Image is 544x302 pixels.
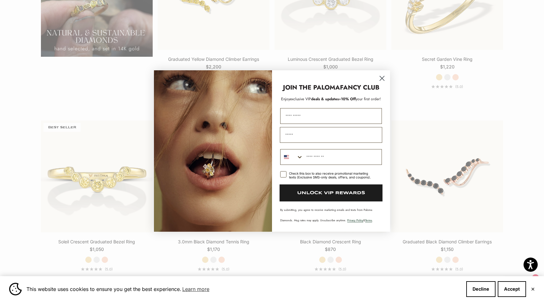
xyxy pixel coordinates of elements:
[9,283,22,295] img: Cookie banner
[280,127,382,143] input: Email
[347,218,363,222] a: Privacy Policy
[283,83,340,92] strong: JOIN THE PALOMA
[341,96,356,102] span: 10% Off
[289,171,374,179] div: Check this box to also receive promotional marketing texts (Exclusive SMS-only deals, offers, and...
[377,73,388,84] button: Close dialog
[280,208,382,222] p: By submitting, you agree to receive marketing emails and texts from Paloma Diamonds. Msg rates ma...
[365,218,372,222] a: Terms
[26,284,461,294] span: This website uses cookies to ensure you get the best experience.
[347,218,373,222] span: & .
[466,281,496,297] button: Decline
[280,149,303,165] button: Search Countries
[281,96,290,102] span: Enjoy
[290,96,311,102] span: exclusive VIP
[303,149,382,165] input: Phone Number
[280,184,382,201] button: UNLOCK VIP REWARDS
[280,108,382,124] input: First Name
[531,287,535,291] button: Close
[284,154,289,160] img: United States
[339,96,381,102] span: + your first order!
[181,284,210,294] a: Learn more
[340,83,379,92] strong: FANCY CLUB
[290,96,339,102] span: deals & updates
[498,281,526,297] button: Accept
[154,70,272,232] img: Loading...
